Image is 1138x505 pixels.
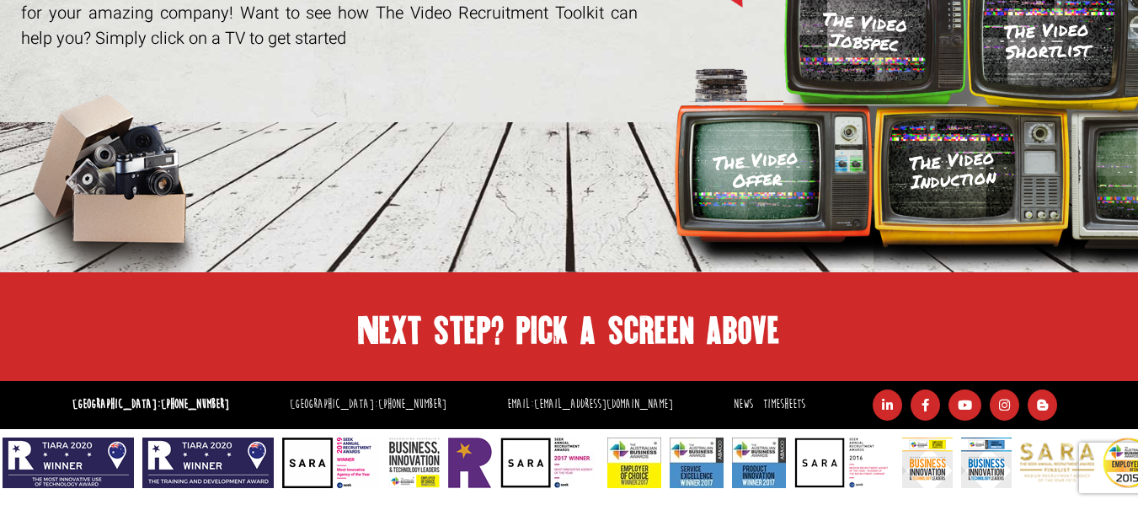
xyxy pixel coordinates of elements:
h2: Next step? pick a screen above [47,316,1092,347]
h3: The Video Jobspec [820,9,908,55]
img: tv-orange.png [671,105,874,268]
a: [PHONE_NUMBER] [378,396,446,412]
strong: [GEOGRAPHIC_DATA]: [72,396,229,412]
h3: The Video Induction [909,147,996,192]
h3: The Video Shortlist [980,18,1115,62]
img: tv-yellow.png [874,105,1071,270]
a: [EMAIL_ADDRESS][DOMAIN_NAME] [534,396,673,412]
img: box-of-goodies.png [21,94,211,272]
a: Timesheets [763,396,805,412]
img: tv-grey.png [1071,105,1138,272]
a: [PHONE_NUMBER] [161,396,229,412]
li: [GEOGRAPHIC_DATA]: [286,393,451,417]
h3: The Video Offer [713,147,800,192]
li: Email: [503,393,677,417]
a: News [734,396,753,412]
